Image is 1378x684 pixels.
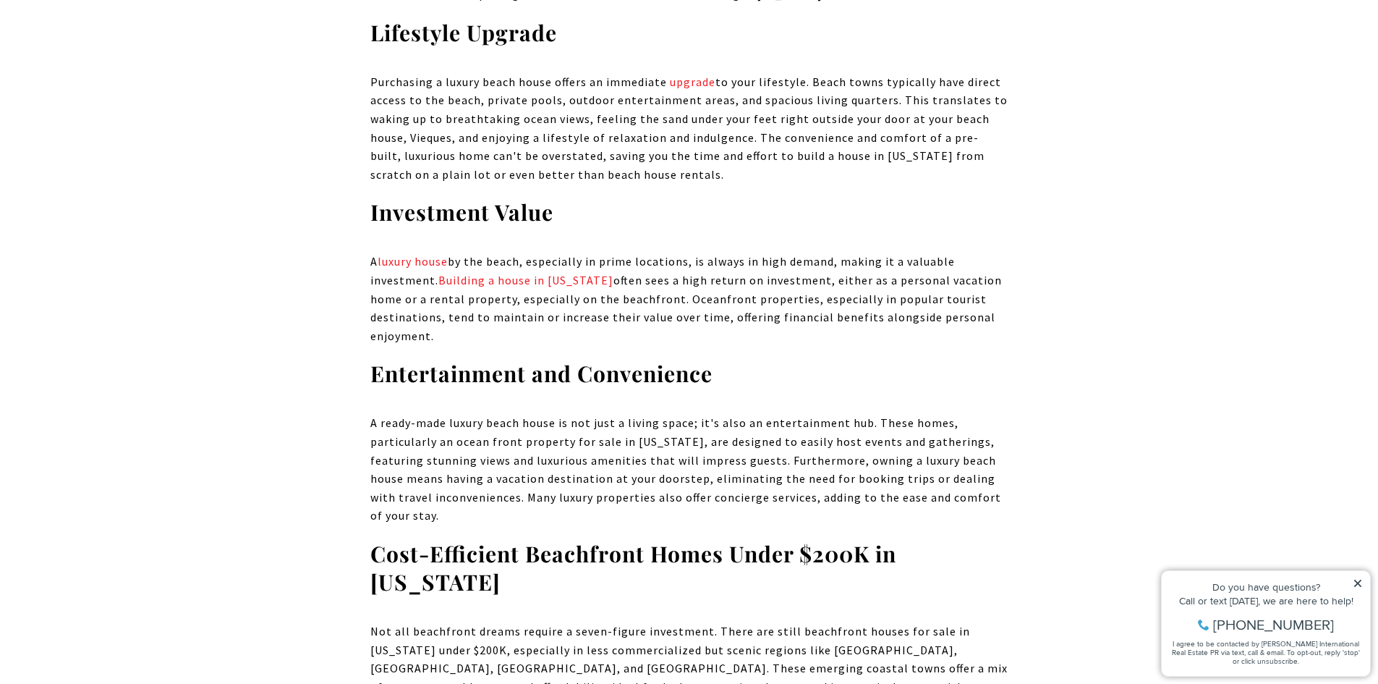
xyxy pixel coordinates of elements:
[59,68,180,83] span: [PHONE_NUMBER]
[18,89,206,117] span: I agree to be contacted by [PERSON_NAME] International Real Estate PR via text, call & email. To ...
[15,33,209,43] div: Do you have questions?
[370,75,1008,182] span: to your lifestyle. Beach towns typically have direct access to the beach, private pools, outdoor ...
[670,75,715,89] a: upgrade
[370,75,667,89] span: Purchasing a luxury beach house offers an immediate
[15,46,209,56] div: Call or text [DATE], we are here to help!
[438,273,613,287] a: Building a house in [US_STATE]
[370,198,553,227] strong: Investment Value
[370,539,896,596] strong: Cost-Efficient Beachfront Homes Under $200K in [US_STATE]
[370,254,1002,342] span: A by the beach, especially in prime locations, is always in high demand, making it a valuable inv...
[370,415,1001,523] span: A ready-made luxury beach house is not just a living space; it's also an entertainment hub. These...
[378,254,448,269] a: luxury house
[370,18,557,47] strong: Lifestyle Upgrade
[370,359,713,388] strong: Entertainment and Convenience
